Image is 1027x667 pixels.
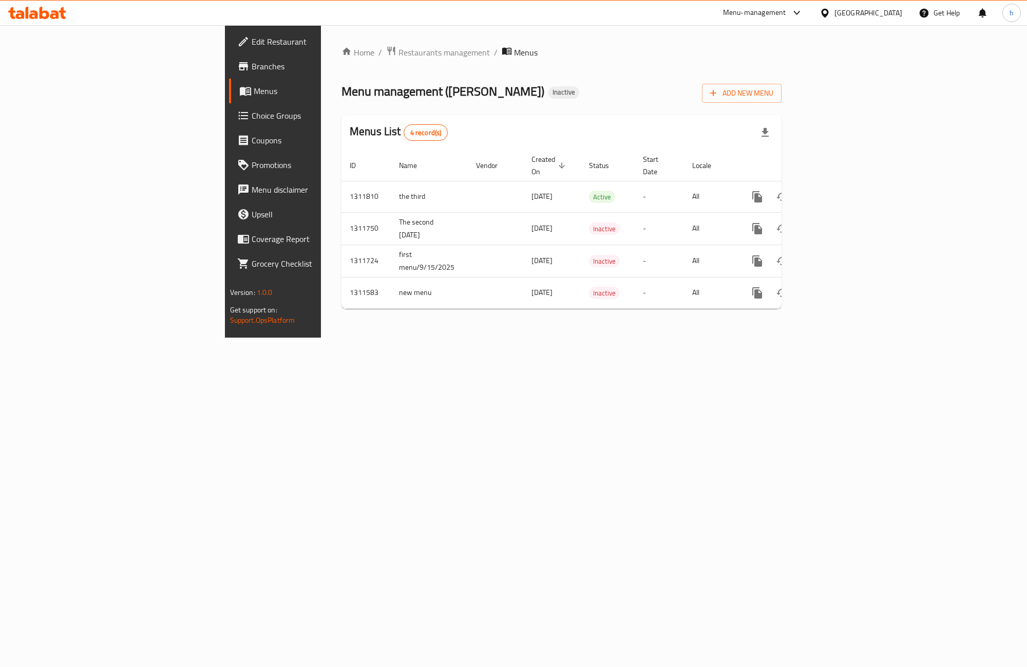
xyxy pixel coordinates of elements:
span: Grocery Checklist [252,257,388,270]
td: All [684,181,737,212]
button: Change Status [770,216,794,241]
td: - [635,245,684,277]
th: Actions [737,150,852,181]
span: 4 record(s) [404,128,448,138]
a: Promotions [229,153,396,177]
span: Name [399,159,430,172]
button: more [745,216,770,241]
a: Restaurants management [386,46,490,59]
span: Menu management ( [PERSON_NAME] ) [341,80,544,103]
span: Restaurants management [398,46,490,59]
td: new menu [391,277,468,308]
span: Created On [531,153,568,178]
div: Total records count [404,124,448,141]
h2: Menus List [350,124,448,141]
button: Change Status [770,281,794,305]
button: Add New Menu [702,84,782,103]
table: enhanced table [341,150,852,309]
td: All [684,245,737,277]
span: [DATE] [531,221,553,235]
a: Menus [229,79,396,103]
span: 1.0.0 [257,286,273,299]
span: Menu disclaimer [252,183,388,196]
button: more [745,184,770,209]
a: Branches [229,54,396,79]
span: Coupons [252,134,388,146]
span: Inactive [589,223,620,235]
button: more [745,281,770,305]
span: Add New Menu [710,87,773,100]
span: ID [350,159,369,172]
span: Coverage Report [252,233,388,245]
div: [GEOGRAPHIC_DATA] [834,7,902,18]
a: Menu disclaimer [229,177,396,202]
td: - [635,277,684,308]
span: Choice Groups [252,109,388,122]
td: All [684,277,737,308]
span: Status [589,159,622,172]
span: [DATE] [531,190,553,203]
a: Edit Restaurant [229,29,396,54]
span: h [1010,7,1014,18]
span: Upsell [252,208,388,220]
a: Support.OpsPlatform [230,313,295,327]
td: first menu/9/15/2025 [391,245,468,277]
a: Grocery Checklist [229,251,396,276]
span: Menus [514,46,538,59]
span: Menus [254,85,388,97]
td: The second [DATE] [391,212,468,245]
li: / [494,46,498,59]
td: the third [391,181,468,212]
span: Get support on: [230,303,277,317]
a: Choice Groups [229,103,396,128]
span: Edit Restaurant [252,35,388,48]
div: Inactive [589,223,620,235]
td: - [635,181,684,212]
span: Version: [230,286,255,299]
span: Vendor [476,159,511,172]
a: Coupons [229,128,396,153]
span: [DATE] [531,254,553,267]
button: Change Status [770,184,794,209]
span: Start Date [643,153,672,178]
span: Promotions [252,159,388,171]
span: [DATE] [531,286,553,299]
a: Upsell [229,202,396,227]
span: Inactive [548,88,579,97]
a: Coverage Report [229,227,396,251]
span: Branches [252,60,388,72]
span: Locale [692,159,725,172]
td: All [684,212,737,245]
div: Export file [753,120,777,145]
button: more [745,249,770,273]
span: Active [589,191,615,203]
nav: breadcrumb [341,46,782,59]
div: Menu-management [723,7,786,19]
span: Inactive [589,287,620,299]
button: Change Status [770,249,794,273]
span: Inactive [589,255,620,267]
td: - [635,212,684,245]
